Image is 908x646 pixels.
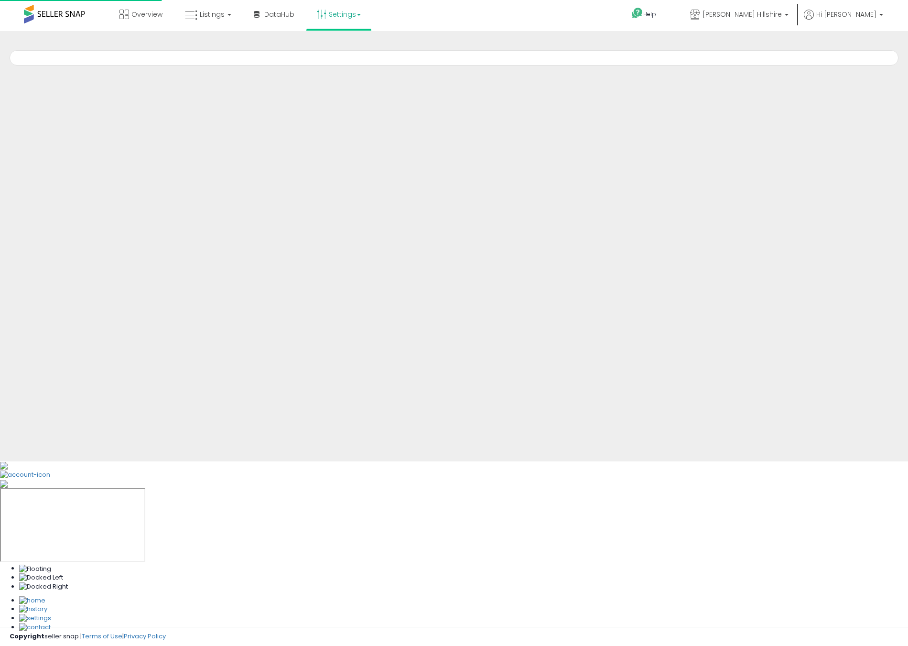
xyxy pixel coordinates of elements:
[200,10,225,19] span: Listings
[19,565,51,574] img: Floating
[19,573,63,582] img: Docked Left
[19,596,45,605] img: Home
[19,582,68,591] img: Docked Right
[19,623,51,632] img: Contact
[816,10,876,19] span: Hi [PERSON_NAME]
[643,10,656,18] span: Help
[264,10,294,19] span: DataHub
[131,10,162,19] span: Overview
[631,7,643,19] i: Get Help
[703,10,782,19] span: [PERSON_NAME] Hillshire
[19,614,51,623] img: Settings
[804,10,883,29] a: Hi [PERSON_NAME]
[19,605,47,614] img: History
